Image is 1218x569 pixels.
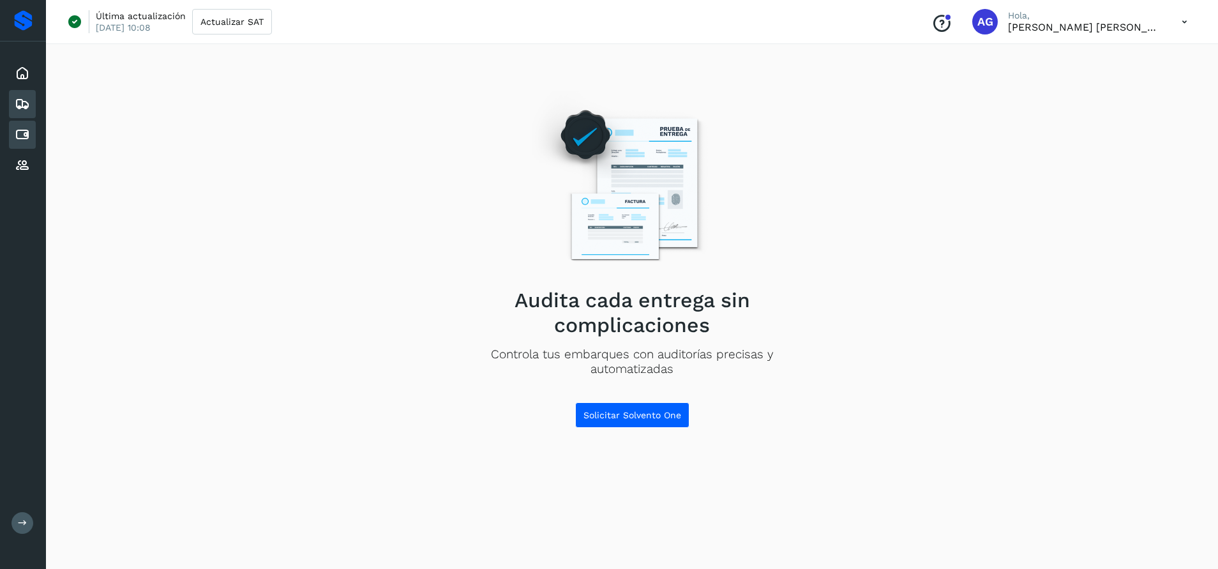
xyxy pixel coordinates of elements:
span: Solicitar Solvento One [583,411,681,420]
button: Solicitar Solvento One [575,402,689,428]
p: Abigail Gonzalez Leon [1008,21,1161,33]
span: Actualizar SAT [200,17,264,26]
div: Inicio [9,59,36,87]
div: Embarques [9,90,36,118]
div: Cuentas por pagar [9,121,36,149]
img: Empty state image [522,91,742,278]
p: Controla tus embarques con auditorías precisas y automatizadas [450,347,814,377]
p: Última actualización [96,10,186,22]
button: Actualizar SAT [192,9,272,34]
p: [DATE] 10:08 [96,22,151,33]
div: Proveedores [9,151,36,179]
p: Hola, [1008,10,1161,21]
h2: Audita cada entrega sin complicaciones [450,288,814,337]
